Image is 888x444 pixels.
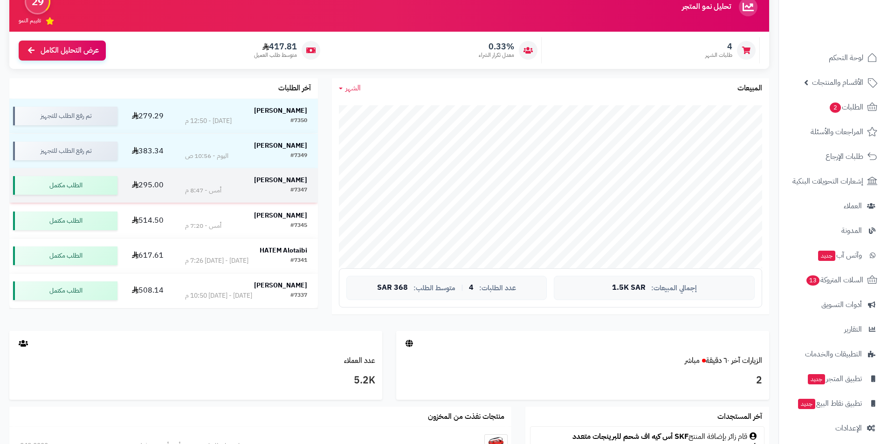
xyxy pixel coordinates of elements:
span: الإعدادات [835,422,862,435]
a: وآتس آبجديد [785,244,882,266]
span: إجمالي المبيعات: [651,284,697,292]
a: الإعدادات [785,417,882,439]
div: #7345 [290,221,307,231]
span: تقييم النمو [19,17,41,25]
div: الطلب مكتمل [13,246,117,265]
span: السلات المتروكة [805,273,863,287]
a: المدونة [785,219,882,242]
a: لوحة التحكم [785,47,882,69]
div: الطلب مكتمل [13,281,117,300]
a: أدوات التسويق [785,294,882,316]
small: مباشر [685,355,700,366]
div: [DATE] - [DATE] 7:26 م [185,256,248,266]
div: #7350 [290,116,307,126]
span: متوسط طلب العميل [254,51,297,59]
span: الأقسام والمنتجات [812,76,863,89]
span: 4 [705,41,732,52]
span: إشعارات التحويلات البنكية [792,175,863,188]
span: الشهر [345,82,361,94]
a: إشعارات التحويلات البنكية [785,170,882,192]
td: 508.14 [121,273,174,308]
span: 4 [469,284,474,292]
span: جديد [818,251,835,261]
a: التطبيقات والخدمات [785,343,882,365]
span: | [461,284,463,291]
strong: [PERSON_NAME] [254,211,307,220]
a: عدد العملاء [344,355,375,366]
span: لوحة التحكم [829,51,863,64]
td: 383.34 [121,134,174,168]
span: 0.33% [479,41,514,52]
span: جديد [798,399,815,409]
div: الطلب مكتمل [13,176,117,195]
a: العملاء [785,195,882,217]
span: 13 [806,275,819,286]
div: [DATE] - [DATE] 10:50 م [185,291,252,301]
span: طلبات الشهر [705,51,732,59]
div: #7341 [290,256,307,266]
strong: [PERSON_NAME] [254,106,307,116]
a: السلات المتروكة13 [785,269,882,291]
strong: [PERSON_NAME] [254,175,307,185]
span: أدوات التسويق [821,298,862,311]
span: المراجعات والأسئلة [811,125,863,138]
span: التقارير [844,323,862,336]
a: التقارير [785,318,882,341]
strong: HATEM Alotaibi [260,246,307,255]
img: logo-2.png [825,7,879,27]
a: تطبيق المتجرجديد [785,368,882,390]
td: 295.00 [121,168,174,203]
a: تطبيق نقاط البيعجديد [785,392,882,415]
span: 417.81 [254,41,297,52]
span: 2 [830,102,841,113]
div: [DATE] - 12:50 م [185,116,232,126]
a: عرض التحليل الكامل [19,41,106,61]
span: 368 SAR [377,284,408,292]
span: معدل تكرار الشراء [479,51,514,59]
span: جديد [808,374,825,384]
span: التطبيقات والخدمات [805,348,862,361]
td: 617.61 [121,239,174,273]
div: تم رفع الطلب للتجهيز [13,142,117,160]
span: الطلبات [829,101,863,114]
span: تطبيق نقاط البيع [797,397,862,410]
span: متوسط الطلب: [413,284,455,292]
div: #7337 [290,291,307,301]
span: طلبات الإرجاع [826,150,863,163]
h3: منتجات نفذت من المخزون [428,413,504,421]
div: أمس - 8:47 م [185,186,221,195]
div: اليوم - 10:56 ص [185,151,228,161]
span: عدد الطلبات: [479,284,516,292]
span: المدونة [841,224,862,237]
h3: آخر المستجدات [717,413,762,421]
span: وآتس آب [817,249,862,262]
div: أمس - 7:20 م [185,221,221,231]
span: 1.5K SAR [612,284,646,292]
div: #7347 [290,186,307,195]
strong: [PERSON_NAME] [254,280,307,290]
strong: [PERSON_NAME] [254,141,307,150]
td: 514.50 [121,204,174,238]
h3: 5.2K [16,373,375,389]
td: 279.29 [121,99,174,133]
a: الطلبات2 [785,96,882,118]
h3: تحليل نمو المتجر [682,3,731,11]
h3: المبيعات [737,84,762,93]
a: الشهر [339,83,361,94]
a: المراجعات والأسئلة [785,121,882,143]
a: طلبات الإرجاع [785,145,882,168]
div: تم رفع الطلب للتجهيز [13,107,117,125]
h3: آخر الطلبات [278,84,311,93]
div: #7349 [290,151,307,161]
div: الطلب مكتمل [13,212,117,230]
span: عرض التحليل الكامل [41,45,99,56]
span: العملاء [844,199,862,212]
h3: 2 [403,373,762,389]
span: تطبيق المتجر [807,372,862,385]
a: الزيارات آخر ٦٠ دقيقةمباشر [685,355,762,366]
